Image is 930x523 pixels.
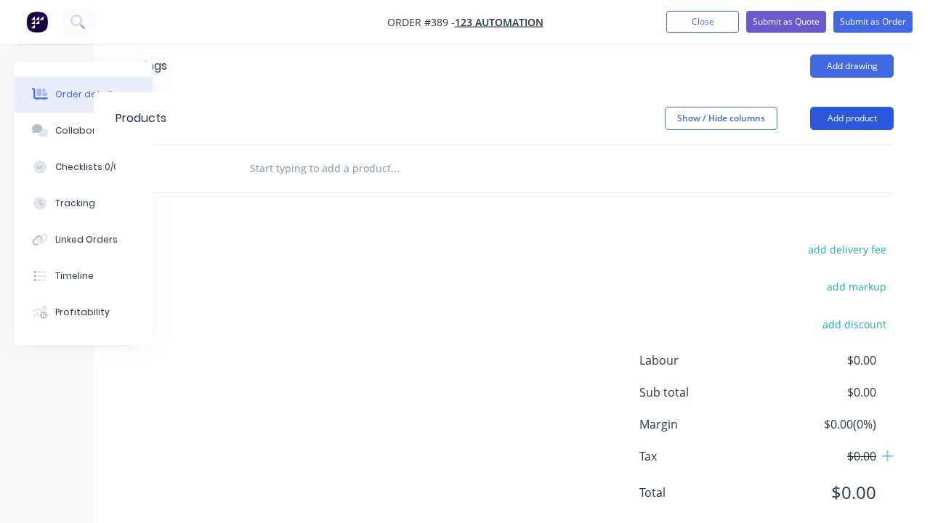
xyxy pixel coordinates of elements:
[665,107,777,130] button: Show / Hide columns
[15,294,153,331] button: Profitability
[26,11,48,33] img: Factory
[769,415,876,433] span: $0.00 ( 0 %)
[55,124,113,137] div: Collaborate
[15,185,153,222] button: Tracking
[833,11,913,33] button: Submit as Order
[55,306,110,319] div: Profitability
[15,258,153,294] button: Timeline
[55,161,119,174] div: Checklists 0/0
[769,479,876,506] span: $0.00
[455,15,543,29] a: 123 Automation
[666,11,739,33] button: Close
[15,113,153,149] button: Collaborate
[55,88,117,101] div: Order details
[746,11,826,33] button: Submit as Quote
[15,222,153,258] button: Linked Orders
[769,352,876,369] span: $0.00
[769,447,876,465] span: $0.00
[387,15,455,29] span: Order #389 -
[15,149,153,185] button: Checklists 0/0
[116,57,167,75] div: Drawings
[639,447,769,465] span: Tax
[15,76,153,113] button: Order details
[55,269,94,283] div: Timeline
[814,314,894,333] button: add discount
[639,484,769,501] span: Total
[55,197,95,210] div: Tracking
[639,384,769,401] span: Sub total
[639,352,769,369] span: Labour
[116,110,166,127] div: Products
[810,54,894,78] button: Add drawing
[249,154,540,183] input: Start typing to add a product...
[800,240,894,259] button: add delivery fee
[819,277,894,296] button: add markup
[55,233,118,246] div: Linked Orders
[810,107,894,130] button: Add product
[639,415,769,433] span: Margin
[769,384,876,401] span: $0.00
